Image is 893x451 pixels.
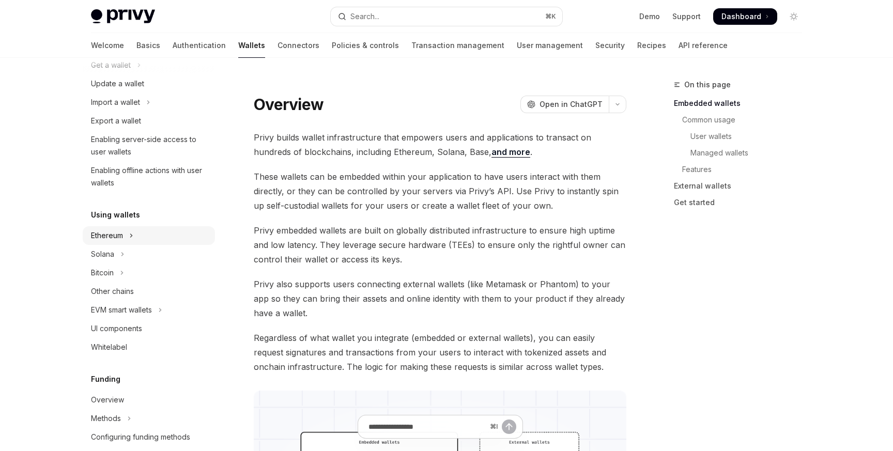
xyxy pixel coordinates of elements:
[254,223,626,267] span: Privy embedded wallets are built on globally distributed infrastructure to ensure high uptime and...
[91,96,140,108] div: Import a wallet
[91,285,134,298] div: Other chains
[91,304,152,316] div: EVM smart wallets
[173,33,226,58] a: Authentication
[679,33,728,58] a: API reference
[684,79,731,91] span: On this page
[91,115,141,127] div: Export a wallet
[91,394,124,406] div: Overview
[332,33,399,58] a: Policies & controls
[540,99,603,110] span: Open in ChatGPT
[639,11,660,22] a: Demo
[91,248,114,260] div: Solana
[254,95,324,114] h1: Overview
[637,33,666,58] a: Recipes
[713,8,777,25] a: Dashboard
[545,12,556,21] span: ⌘ K
[674,145,810,161] a: Managed wallets
[83,282,215,301] a: Other chains
[91,267,114,279] div: Bitcoin
[674,178,810,194] a: External wallets
[674,112,810,128] a: Common usage
[83,245,215,263] button: Toggle Solana section
[331,7,562,26] button: Open search
[83,112,215,130] a: Export a wallet
[672,11,701,22] a: Support
[254,169,626,213] span: These wallets can be embedded within your application to have users interact with them directly, ...
[674,161,810,178] a: Features
[91,322,142,335] div: UI components
[83,161,215,192] a: Enabling offline actions with user wallets
[136,33,160,58] a: Basics
[491,147,530,158] a: and more
[83,93,215,112] button: Toggle Import a wallet section
[83,428,215,446] a: Configuring funding methods
[278,33,319,58] a: Connectors
[674,194,810,211] a: Get started
[411,33,504,58] a: Transaction management
[91,9,155,24] img: light logo
[238,33,265,58] a: Wallets
[786,8,802,25] button: Toggle dark mode
[83,226,215,245] button: Toggle Ethereum section
[83,338,215,356] a: Whitelabel
[83,391,215,409] a: Overview
[91,133,209,158] div: Enabling server-side access to user wallets
[517,33,583,58] a: User management
[91,209,140,221] h5: Using wallets
[368,415,486,438] input: Ask a question...
[520,96,609,113] button: Open in ChatGPT
[83,319,215,338] a: UI components
[91,164,209,189] div: Enabling offline actions with user wallets
[91,33,124,58] a: Welcome
[83,409,215,428] button: Toggle Methods section
[91,341,127,353] div: Whitelabel
[83,74,215,93] a: Update a wallet
[83,130,215,161] a: Enabling server-side access to user wallets
[350,10,379,23] div: Search...
[254,130,626,159] span: Privy builds wallet infrastructure that empowers users and applications to transact on hundreds o...
[91,373,120,385] h5: Funding
[721,11,761,22] span: Dashboard
[91,412,121,425] div: Methods
[674,128,810,145] a: User wallets
[91,77,144,90] div: Update a wallet
[502,419,516,434] button: Send message
[91,229,123,242] div: Ethereum
[91,431,190,443] div: Configuring funding methods
[83,263,215,282] button: Toggle Bitcoin section
[254,277,626,320] span: Privy also supports users connecting external wallets (like Metamask or Phantom) to your app so t...
[83,301,215,319] button: Toggle EVM smart wallets section
[595,33,625,58] a: Security
[674,95,810,112] a: Embedded wallets
[254,331,626,374] span: Regardless of what wallet you integrate (embedded or external wallets), you can easily request si...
